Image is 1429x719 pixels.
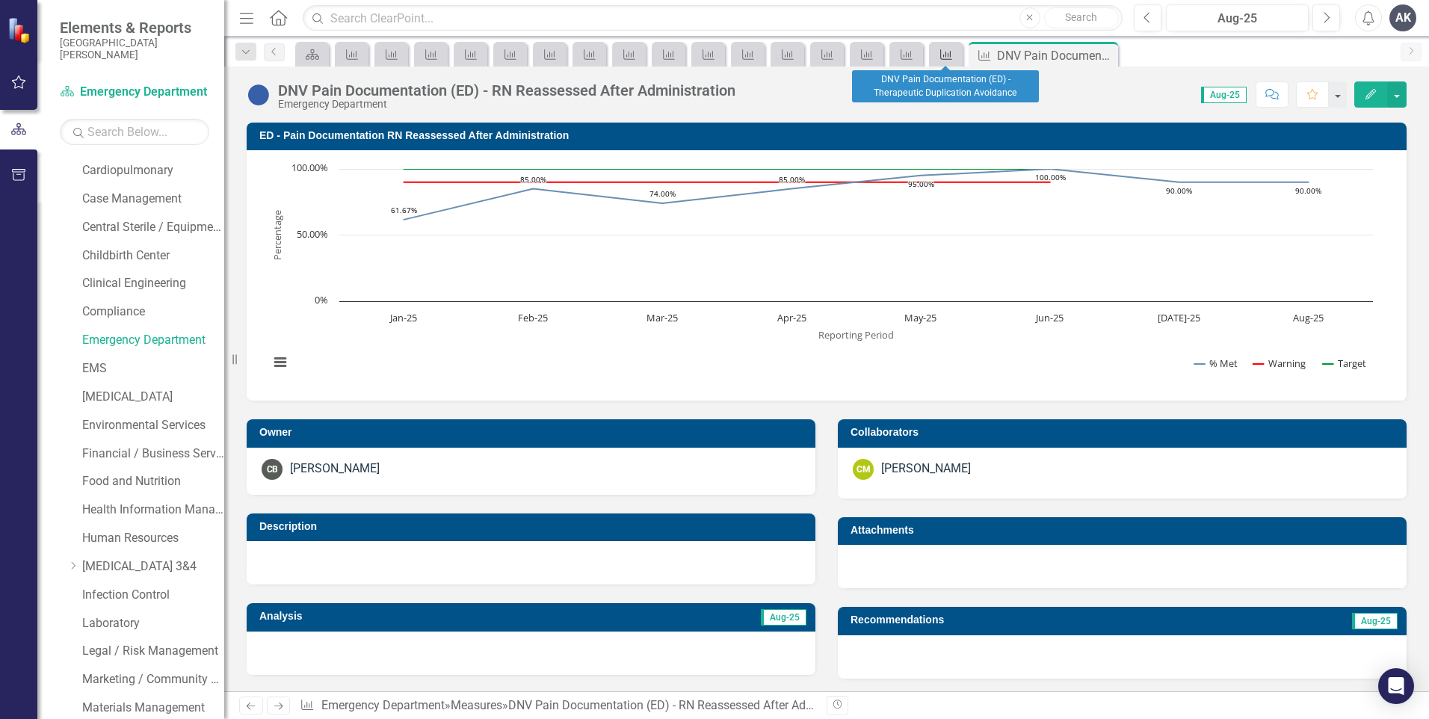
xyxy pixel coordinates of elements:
a: Compliance [82,303,224,321]
text: Jun-25 [1034,311,1064,324]
button: AK [1389,4,1416,31]
input: Search ClearPoint... [303,5,1123,31]
a: Measures [451,698,502,712]
img: ClearPoint Strategy [7,17,34,43]
text: [DATE]-25 [1158,311,1200,324]
button: Show Warning [1253,357,1306,370]
text: 100.00% [291,161,328,174]
a: Emergency Department [321,698,445,712]
div: CB [262,459,283,480]
a: Childbirth Center [82,247,224,265]
div: » » [300,697,815,715]
div: Aug-25 [1171,10,1303,28]
div: Chart. Highcharts interactive chart. [262,161,1392,386]
text: 90.00% [1166,185,1192,196]
div: DNV Pain Documentation (ED) - RN Reassessed After Administration [997,46,1114,65]
a: [MEDICAL_DATA] [82,389,224,406]
span: Search [1065,11,1097,23]
input: Search Below... [60,119,209,145]
text: Jan-25 [389,311,417,324]
button: Show % Met [1194,357,1238,370]
text: 90.00% [1295,185,1321,196]
text: Feb-25 [518,311,548,324]
a: Legal / Risk Management [82,643,224,660]
div: DNV Pain Documentation (ED) - Therapeutic Duplication Avoidance [852,70,1039,102]
text: 0% [315,293,328,306]
div: CM [853,459,874,480]
button: Search [1044,7,1119,28]
a: Materials Management [82,700,224,717]
a: Environmental Services [82,417,224,434]
g: Target, line 3 of 3 with 8 data points. [401,166,1053,172]
a: Laboratory [82,615,224,632]
div: Emergency Department [278,99,735,110]
text: 100.00% [1035,172,1066,182]
text: 85.00% [779,174,805,185]
button: View chart menu, Chart [270,352,291,373]
h3: ED - Pain Documentation RN Reassessed After Administration [259,130,1399,141]
a: Case Management [82,191,224,208]
text: 61.67% [391,205,417,215]
text: May-25 [904,311,936,324]
a: Marketing / Community Services [82,671,224,688]
a: Food and Nutrition [82,473,224,490]
a: EMS [82,360,224,377]
div: DNV Pain Documentation (ED) - RN Reassessed After Administration [278,82,735,99]
span: Elements & Reports [60,19,209,37]
text: Reporting Period [818,328,894,342]
h3: Attachments [851,525,1399,536]
text: 85.00% [520,174,546,185]
text: 74.00% [649,188,676,199]
a: Infection Control [82,587,224,604]
h3: Collaborators [851,427,1399,438]
a: Clinical Engineering [82,275,224,292]
a: Emergency Department [82,332,224,349]
button: Show Target [1323,357,1367,370]
a: Financial / Business Services [82,445,224,463]
h3: Owner [259,427,808,438]
text: 50.00% [297,227,328,241]
a: [MEDICAL_DATA] 3&4 [82,558,224,575]
div: DNV Pain Documentation (ED) - RN Reassessed After Administration [508,698,869,712]
small: [GEOGRAPHIC_DATA][PERSON_NAME] [60,37,209,61]
text: Aug-25 [1293,311,1324,324]
svg: Interactive chart [262,161,1380,386]
h3: Description [259,521,808,532]
button: Aug-25 [1166,4,1309,31]
div: [PERSON_NAME] [881,460,971,478]
span: Aug-25 [761,609,806,626]
h3: Analysis [259,611,522,622]
span: Aug-25 [1352,613,1398,629]
a: Human Resources [82,530,224,547]
a: Central Sterile / Equipment Distribution [82,219,224,236]
a: Cardiopulmonary [82,162,224,179]
div: [PERSON_NAME] [290,460,380,478]
text: Apr-25 [777,311,806,324]
span: Aug-25 [1201,87,1247,103]
text: Percentage [271,210,284,260]
h3: Recommendations [851,614,1215,626]
img: No Information [247,83,271,107]
text: Mar-25 [646,311,678,324]
a: Health Information Management [82,502,224,519]
div: Open Intercom Messenger [1378,668,1414,704]
text: 95.00% [908,179,934,189]
a: Emergency Department [60,84,209,101]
